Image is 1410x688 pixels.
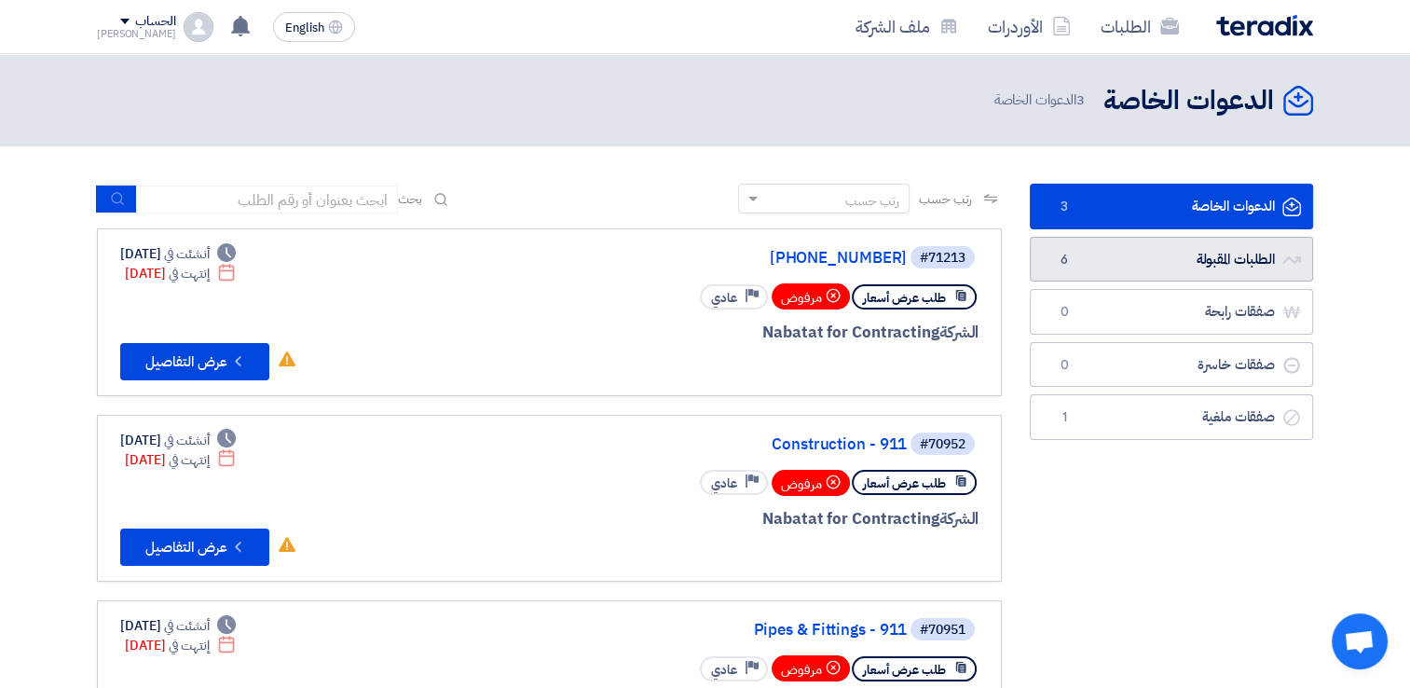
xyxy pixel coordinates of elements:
div: الحساب [135,14,175,30]
div: [PERSON_NAME] [97,29,176,39]
div: [DATE] [120,244,236,264]
div: [DATE] [125,264,236,283]
span: إنتهت في [169,636,209,655]
span: طلب عرض أسعار [863,661,946,679]
span: عادي [711,661,737,679]
div: [DATE] [125,636,236,655]
span: إنتهت في [169,450,209,470]
div: مرفوض [772,283,850,310]
div: [DATE] [120,616,236,636]
span: English [285,21,324,34]
span: رتب حسب [919,189,972,209]
div: Open chat [1332,613,1388,669]
div: Nabatat for Contracting [530,507,979,531]
div: #70952 [920,438,965,451]
div: [DATE] [120,431,236,450]
div: #71213 [920,252,965,265]
div: [DATE] [125,450,236,470]
span: بحث [398,189,422,209]
div: #70951 [920,624,965,637]
a: الطلبات المقبولة6 [1030,237,1313,282]
span: 0 [1053,356,1075,375]
h2: الدعوات الخاصة [1103,83,1274,119]
span: 1 [1053,408,1075,427]
span: 6 [1053,251,1075,269]
span: عادي [711,289,737,307]
span: أنشئت في [164,244,209,264]
span: طلب عرض أسعار [863,475,946,492]
span: الشركة [939,321,979,344]
span: الشركة [939,507,979,530]
a: صفقات ملغية1 [1030,394,1313,440]
input: ابحث بعنوان أو رقم الطلب [137,186,398,213]
span: 0 [1053,303,1075,322]
span: إنتهت في [169,264,209,283]
button: عرض التفاصيل [120,529,269,566]
a: صفقات خاسرة0 [1030,342,1313,388]
a: صفقات رابحة0 [1030,289,1313,335]
div: مرفوض [772,655,850,681]
div: Nabatat for Contracting [530,321,979,345]
div: مرفوض [772,470,850,496]
img: Teradix logo [1216,15,1313,36]
a: الطلبات [1086,5,1194,48]
span: عادي [711,475,737,492]
a: الأوردرات [973,5,1086,48]
span: 3 [1053,198,1075,216]
a: Pipes & Fittings - 911 [534,622,907,639]
span: 3 [1076,89,1085,110]
button: English [273,12,355,42]
div: رتب حسب [845,191,899,211]
a: [PHONE_NUMBER] [534,250,907,267]
span: أنشئت في [164,431,209,450]
button: عرض التفاصيل [120,343,269,380]
a: الدعوات الخاصة3 [1030,184,1313,229]
a: ملف الشركة [841,5,973,48]
a: Construction - 911 [534,436,907,453]
span: أنشئت في [164,616,209,636]
span: طلب عرض أسعار [863,289,946,307]
span: الدعوات الخاصة [993,89,1088,111]
img: profile_test.png [184,12,213,42]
